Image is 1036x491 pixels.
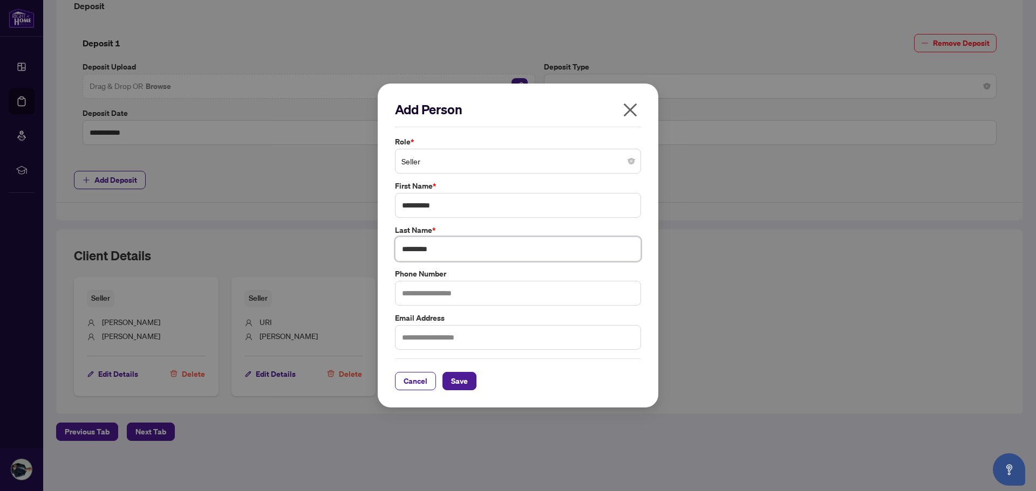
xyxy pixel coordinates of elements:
[395,180,641,192] label: First Name
[395,372,436,390] button: Cancel
[395,268,641,280] label: Phone Number
[395,312,641,324] label: Email Address
[395,224,641,236] label: Last Name
[404,372,427,390] span: Cancel
[401,151,635,171] span: Seller
[442,372,476,390] button: Save
[622,101,639,119] span: close
[993,453,1025,486] button: Open asap
[451,372,468,390] span: Save
[395,101,641,118] h2: Add Person
[395,136,641,148] label: Role
[628,158,635,164] span: close-circle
